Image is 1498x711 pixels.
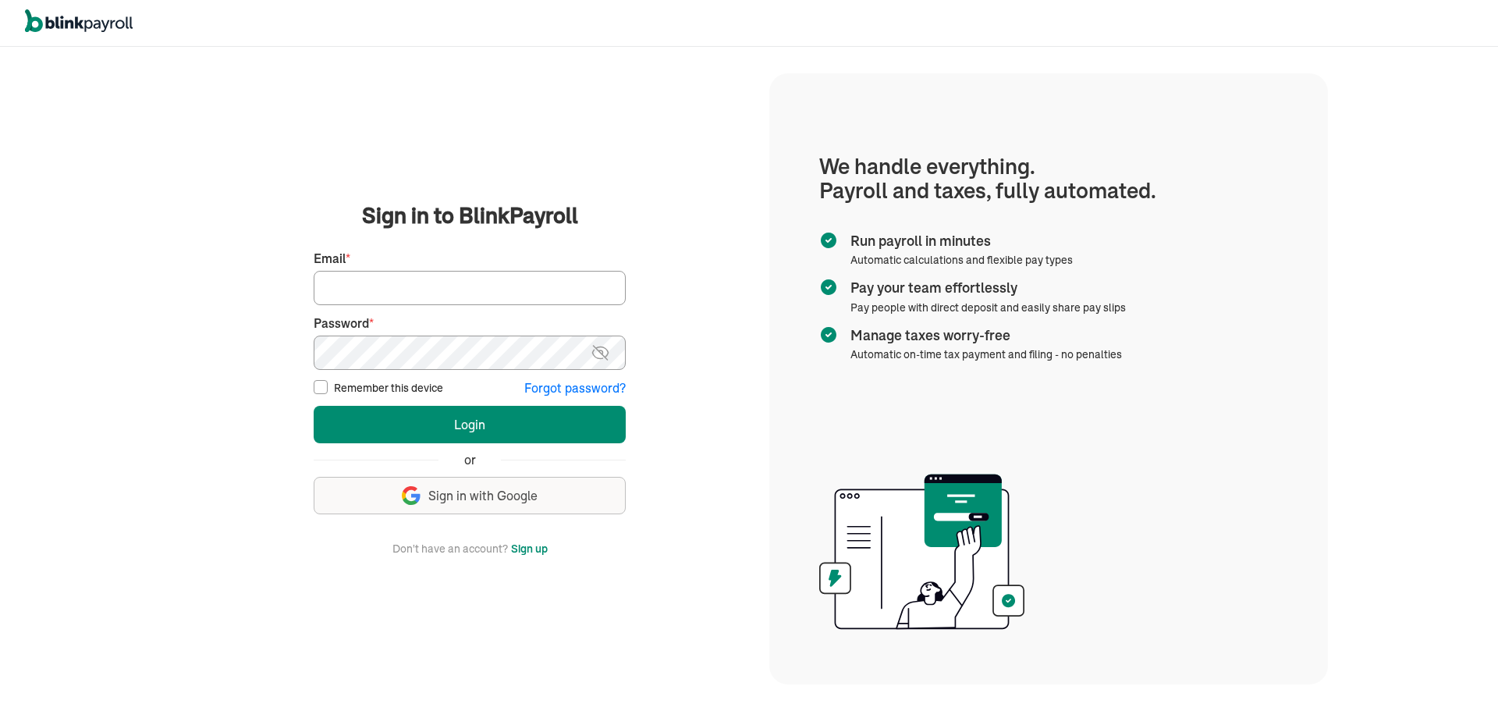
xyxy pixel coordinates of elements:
label: Email [314,250,626,268]
span: Pay people with direct deposit and easily share pay slips [850,300,1126,315]
img: checkmark [819,325,838,344]
img: illustration [819,469,1024,635]
input: Your email address [314,271,626,305]
img: checkmark [819,278,838,297]
span: Automatic calculations and flexible pay types [850,253,1073,267]
button: Sign in with Google [314,477,626,514]
img: google [402,486,421,505]
span: Pay your team effortlessly [850,278,1120,298]
img: eye [591,343,610,362]
button: Sign up [511,539,548,558]
span: Sign in to BlinkPayroll [362,200,578,231]
h1: We handle everything. Payroll and taxes, fully automated. [819,155,1278,203]
button: Login [314,406,626,443]
span: Sign in with Google [428,487,538,505]
span: Automatic on-time tax payment and filing - no penalties [850,347,1122,361]
span: or [464,451,476,469]
span: Don't have an account? [392,539,508,558]
span: Run payroll in minutes [850,231,1067,251]
img: checkmark [819,231,838,250]
img: logo [25,9,133,33]
label: Password [314,315,626,332]
button: Forgot password? [524,379,626,397]
label: Remember this device [334,380,443,396]
span: Manage taxes worry-free [850,325,1116,346]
